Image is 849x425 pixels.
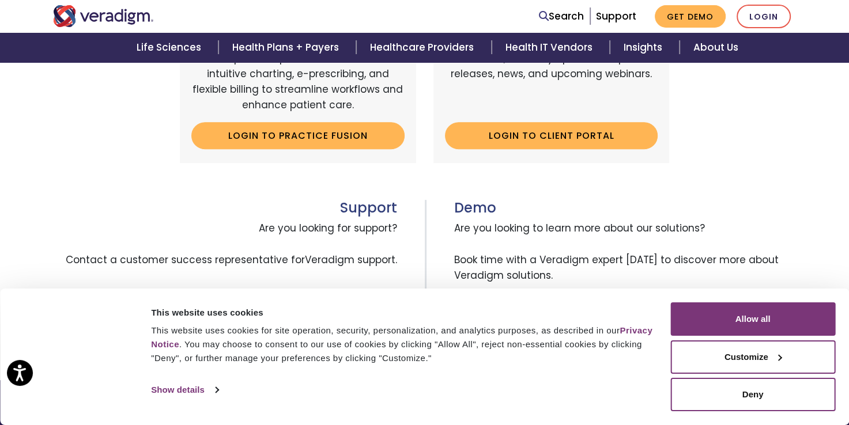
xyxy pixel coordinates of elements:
span: Are you looking to learn more about our solutions? Book time with a Veradigm expert [DATE] to dis... [454,216,797,288]
a: Support [596,9,636,23]
button: Allow all [670,302,835,336]
p: A cloud-based, easy-to-use EHR and billing services platform tailored for independent practices. ... [191,19,405,113]
a: Health IT Vendors [492,33,610,62]
div: This website uses cookies [151,306,657,320]
h3: Demo [454,200,797,217]
div: This website uses cookies for site operation, security, personalization, and analytics purposes, ... [151,324,657,365]
a: Login [737,5,791,28]
img: Veradigm logo [53,5,154,27]
button: Customize [670,340,835,374]
span: Veradigm support. [305,253,397,267]
a: Get Demo [655,5,726,28]
a: Healthcare Providers [356,33,491,62]
iframe: Drift Chat Widget [628,343,835,411]
p: An online portal for Veradigm customers to connect with peers, ask questions, share ideas, and st... [445,19,658,113]
a: Login to Client Portal [445,122,658,149]
a: Life Sciences [123,33,218,62]
a: About Us [680,33,752,62]
h3: Support [53,200,397,217]
a: Show details [151,381,218,399]
a: Health Plans + Payers [218,33,356,62]
a: Login to Practice Fusion [191,122,405,149]
span: Are you looking for support? Contact a customer success representative for [53,216,397,272]
a: Search [539,9,584,24]
a: Insights [610,33,680,62]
